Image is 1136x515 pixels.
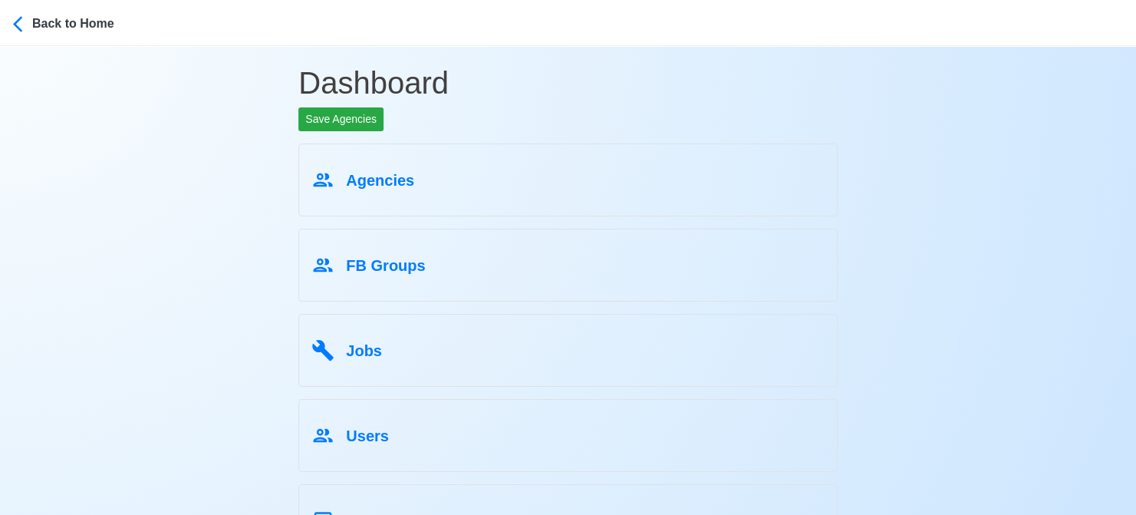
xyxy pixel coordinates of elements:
[12,5,148,41] button: Back to Home
[298,107,384,131] button: Save Agencies
[298,229,838,302] a: FB Groups
[346,342,382,359] span: Jobs
[346,428,389,444] span: Users
[346,172,414,189] span: Agencies
[298,46,838,107] h1: Dashboard
[346,257,425,274] span: FB Groups
[298,314,838,387] a: Jobs
[298,399,838,472] a: Users
[298,144,838,216] a: Agencies
[32,12,147,33] div: Back to Home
